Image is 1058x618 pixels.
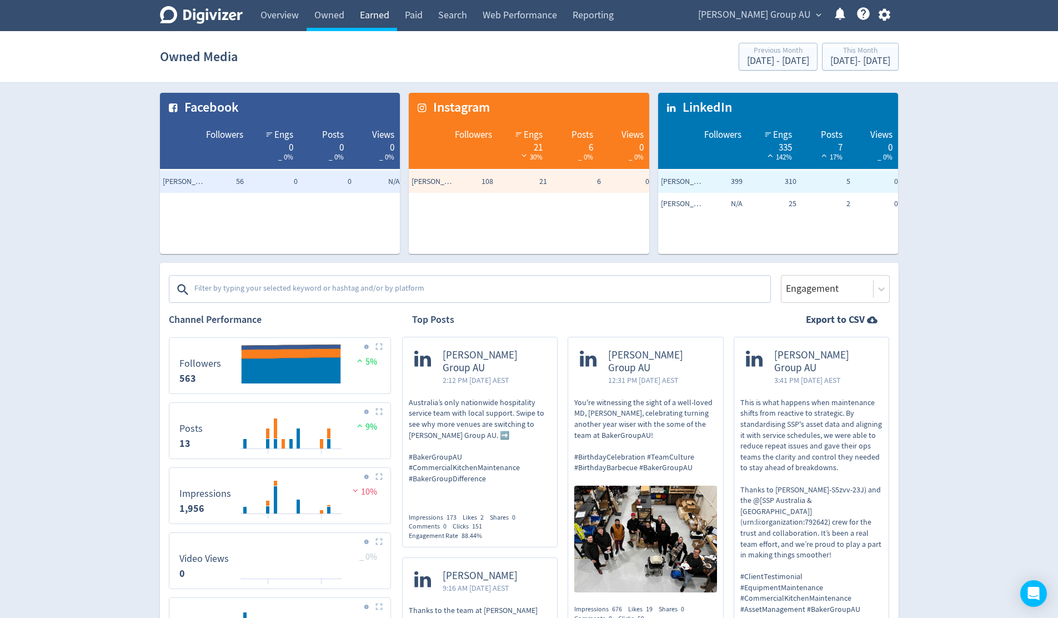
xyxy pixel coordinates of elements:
[247,171,300,193] td: 0
[512,513,515,522] span: 0
[661,198,705,210] span: Scott Baker
[681,605,684,614] span: 0
[179,552,229,565] dt: Video Views
[455,128,492,142] span: Followers
[698,6,811,24] span: [PERSON_NAME] Group AU
[496,171,550,193] td: 21
[740,397,883,615] p: This is what happens when maintenance shifts from reactive to strategic. By standardising SSP's a...
[462,531,482,540] span: 88.44%
[1020,580,1047,607] div: Open Intercom Messenger
[354,356,377,367] span: 5%
[853,171,907,193] td: 0
[774,375,878,386] span: 3:41 PM [DATE] AEST
[519,152,543,162] span: 30%
[830,56,890,66] div: [DATE] - [DATE]
[691,171,745,193] td: 399
[300,171,354,193] td: 0
[870,128,892,142] span: Views
[375,473,383,480] img: Placeholder
[854,141,893,150] div: 0
[774,349,878,375] span: [PERSON_NAME] Group AU
[179,567,185,580] strong: 0
[409,531,488,541] div: Engagement Rate
[169,313,391,327] h2: Channel Performance
[765,151,776,160] img: positive-performance-white.svg
[443,570,518,582] span: [PERSON_NAME]
[447,513,457,522] span: 173
[621,128,644,142] span: Views
[739,43,818,71] button: Previous Month[DATE] - [DATE]
[412,176,456,187] span: Baker Group AU
[658,93,899,254] table: customized table
[806,313,865,327] strong: Export to CSV
[821,128,843,142] span: Posts
[193,171,247,193] td: 56
[409,513,463,522] div: Impressions
[443,582,518,594] span: 9:16 AM [DATE] AEST
[745,193,799,215] td: 25
[179,437,190,450] strong: 13
[174,537,386,584] svg: Video Views 0
[160,39,238,74] h1: Owned Media
[819,152,843,162] span: 17%
[354,421,365,430] img: positive-performance.svg
[179,372,196,385] strong: 563
[372,128,394,142] span: Views
[803,141,843,150] div: 7
[412,313,454,327] h2: Top Posts
[174,472,386,519] svg: Impressions 1,956
[375,408,383,415] img: Placeholder
[355,141,394,150] div: 0
[799,193,853,215] td: 2
[819,151,830,160] img: positive-performance-white.svg
[350,486,377,497] span: 10%
[261,518,275,526] text: 04/08
[163,176,207,187] span: Baker Group AU
[160,93,400,254] table: customized table
[604,141,644,150] div: 0
[179,422,203,435] dt: Posts
[314,518,328,526] text: 11/08
[463,513,490,522] div: Likes
[314,453,328,461] text: 11/08
[443,375,546,386] span: 2:12 PM [DATE] AEST
[822,43,899,71] button: This Month[DATE]- [DATE]
[574,486,717,592] img: https://media.cf.digivizer.com/images/linkedin-137139445-urn:li:share:7358323738225905664-523d80c...
[753,141,792,150] div: 335
[503,141,543,150] div: 21
[571,128,593,142] span: Posts
[814,10,824,20] span: expand_more
[453,522,488,531] div: Clicks
[304,141,344,150] div: 0
[274,128,293,142] span: Engs
[174,342,386,389] svg: Followers 0
[443,522,447,531] span: 0
[554,141,593,150] div: 6
[206,128,243,142] span: Followers
[329,152,344,162] span: _ 0%
[179,98,239,117] span: Facebook
[254,141,294,150] div: 0
[409,397,551,485] p: Australia’s only nationwide hospitality service team with local support. Swipe to see why more ve...
[261,583,275,591] text: 04/08
[578,152,593,162] span: _ 0%
[278,152,293,162] span: _ 0%
[568,337,723,596] a: [PERSON_NAME] Group AU12:31 PM [DATE] AESTYou're witnessing the sight of a well-loved MD, [PERSON...
[691,193,745,215] td: N/A
[443,349,546,375] span: [PERSON_NAME] Group AU
[799,171,853,193] td: 5
[375,603,383,610] img: Placeholder
[646,605,653,614] span: 19
[379,152,394,162] span: _ 0%
[322,128,344,142] span: Posts
[661,176,705,187] span: Baker Group AU
[608,349,711,375] span: [PERSON_NAME] Group AU
[472,522,482,531] span: 151
[314,583,328,591] text: 11/08
[773,128,792,142] span: Engs
[524,128,543,142] span: Engs
[403,337,558,504] a: [PERSON_NAME] Group AU2:12 PM [DATE] AESTAustralia’s only nationwide hospitality service team wit...
[830,47,890,56] div: This Month
[628,605,659,614] div: Likes
[550,171,604,193] td: 6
